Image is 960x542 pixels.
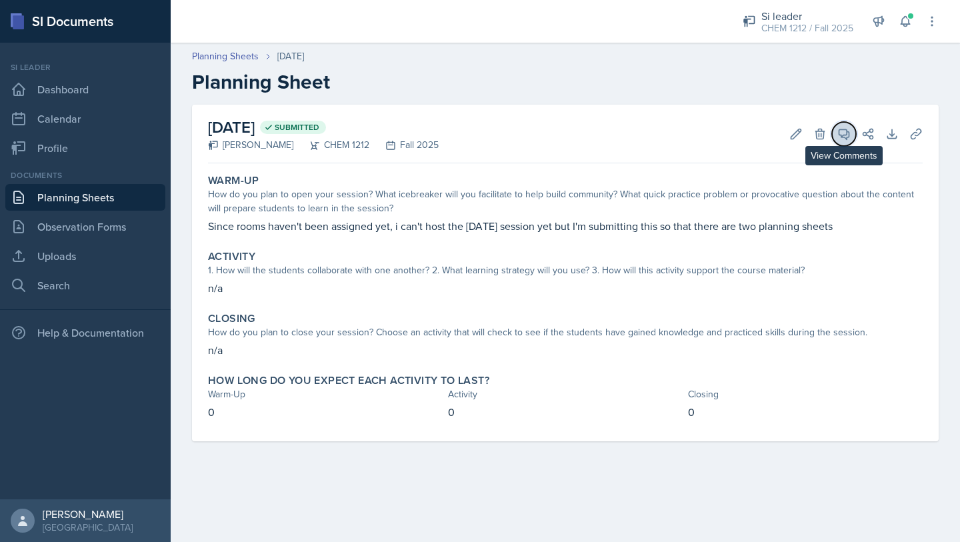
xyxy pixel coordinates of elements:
[208,174,259,187] label: Warm-Up
[761,21,853,35] div: CHEM 1212 / Fall 2025
[448,387,683,401] div: Activity
[43,521,133,534] div: [GEOGRAPHIC_DATA]
[448,404,683,420] p: 0
[43,507,133,521] div: [PERSON_NAME]
[208,218,923,234] p: Since rooms haven't been assigned yet, i can't host the [DATE] session yet but I'm submitting thi...
[275,122,319,133] span: Submitted
[5,169,165,181] div: Documents
[208,312,255,325] label: Closing
[208,374,489,387] label: How long do you expect each activity to last?
[5,184,165,211] a: Planning Sheets
[208,115,439,139] h2: [DATE]
[208,263,923,277] div: 1. How will the students collaborate with one another? 2. What learning strategy will you use? 3....
[208,138,293,152] div: [PERSON_NAME]
[5,213,165,240] a: Observation Forms
[5,76,165,103] a: Dashboard
[688,387,923,401] div: Closing
[208,187,923,215] div: How do you plan to open your session? What icebreaker will you facilitate to help build community...
[688,404,923,420] p: 0
[5,105,165,132] a: Calendar
[5,61,165,73] div: Si leader
[761,8,853,24] div: Si leader
[5,319,165,346] div: Help & Documentation
[5,135,165,161] a: Profile
[208,325,923,339] div: How do you plan to close your session? Choose an activity that will check to see if the students ...
[832,122,856,146] button: View Comments
[208,342,923,358] p: n/a
[277,49,304,63] div: [DATE]
[192,49,259,63] a: Planning Sheets
[5,243,165,269] a: Uploads
[369,138,439,152] div: Fall 2025
[208,250,255,263] label: Activity
[5,272,165,299] a: Search
[208,404,443,420] p: 0
[192,70,939,94] h2: Planning Sheet
[208,280,923,296] p: n/a
[293,138,369,152] div: CHEM 1212
[208,387,443,401] div: Warm-Up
